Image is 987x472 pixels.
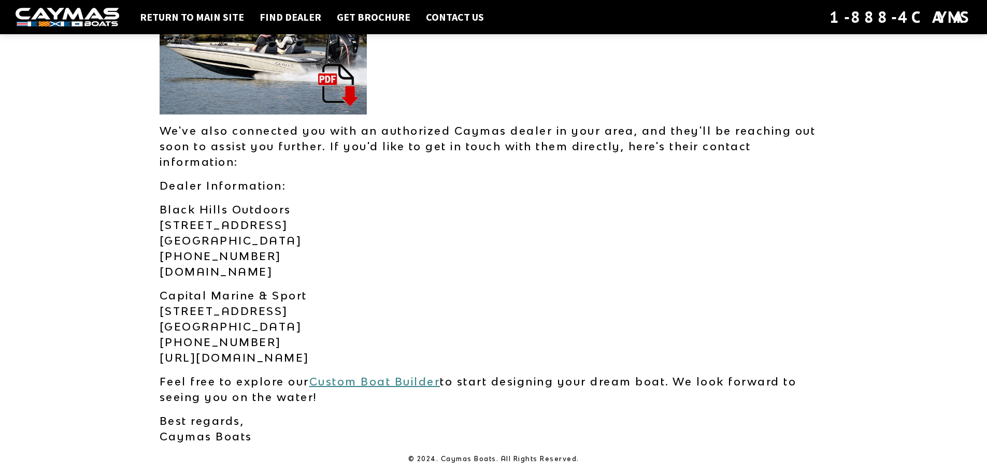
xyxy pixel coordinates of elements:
p: Feel free to explore our to start designing your dream boat. We look forward to seeing you on the... [160,374,828,405]
p: Black Hills Outdoors [STREET_ADDRESS] [GEOGRAPHIC_DATA] [PHONE_NUMBER] [DOMAIN_NAME] [160,202,828,279]
a: Find Dealer [254,10,326,24]
a: Custom Boat Builder [309,375,440,388]
a: Return to main site [135,10,249,24]
a: Download brochure [160,26,367,39]
p: We've also connected you with an authorized Caymas dealer in your area, and they'll be reaching o... [160,123,828,169]
strong: Dealer Information: [160,179,287,192]
a: Get Brochure [332,10,416,24]
p: Best regards, Caymas Boats [160,413,828,444]
img: white-logo-c9c8dbefe5ff5ceceb0f0178aa75bf4bb51f6bca0971e226c86eb53dfe498488.png [16,8,119,27]
p: Capital Marine & Sport [STREET_ADDRESS] [GEOGRAPHIC_DATA] [PHONE_NUMBER] [URL][DOMAIN_NAME] [160,288,828,365]
div: 1-888-4CAYMAS [829,6,971,28]
a: Contact Us [421,10,489,24]
p: © 2024. Caymas Boats. All Rights Reserved. [160,454,828,464]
